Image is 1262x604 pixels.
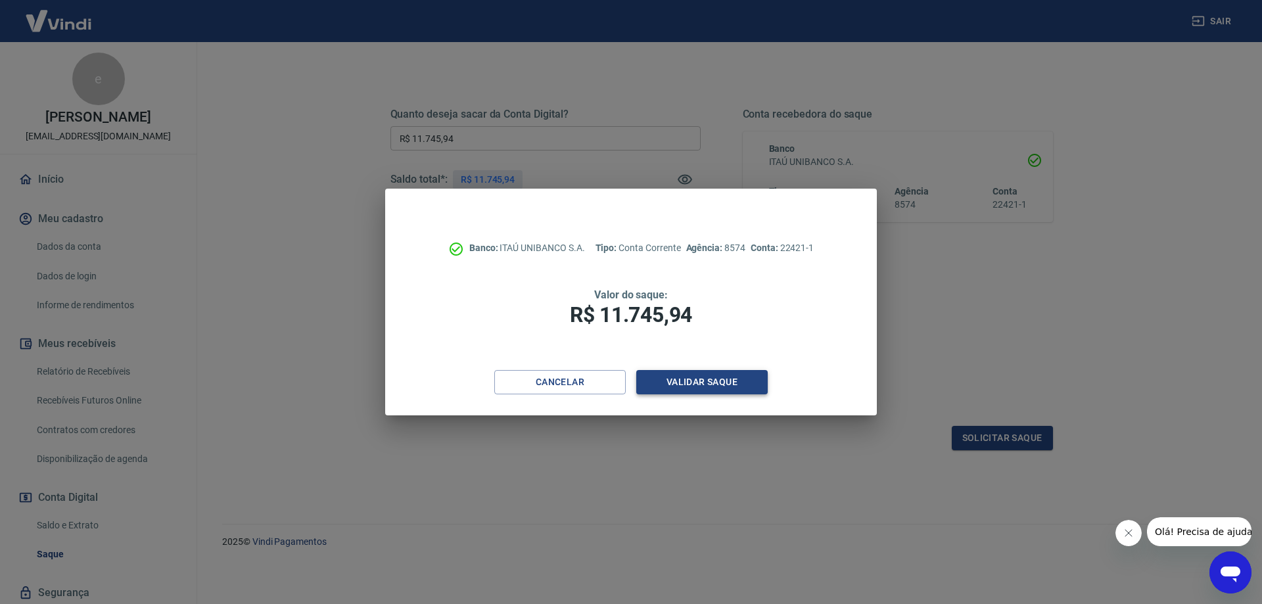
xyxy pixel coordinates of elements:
[8,9,110,20] span: Olá! Precisa de ajuda?
[1209,551,1251,593] iframe: Botão para abrir a janela de mensagens
[686,243,725,253] span: Agência:
[751,243,780,253] span: Conta:
[1115,520,1142,546] iframe: Fechar mensagem
[494,370,626,394] button: Cancelar
[751,241,814,255] p: 22421-1
[469,243,500,253] span: Banco:
[686,241,745,255] p: 8574
[594,289,668,301] span: Valor do saque:
[1147,517,1251,546] iframe: Mensagem da empresa
[636,370,768,394] button: Validar saque
[596,241,681,255] p: Conta Corrente
[570,302,692,327] span: R$ 11.745,94
[596,243,619,253] span: Tipo:
[469,241,585,255] p: ITAÚ UNIBANCO S.A.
